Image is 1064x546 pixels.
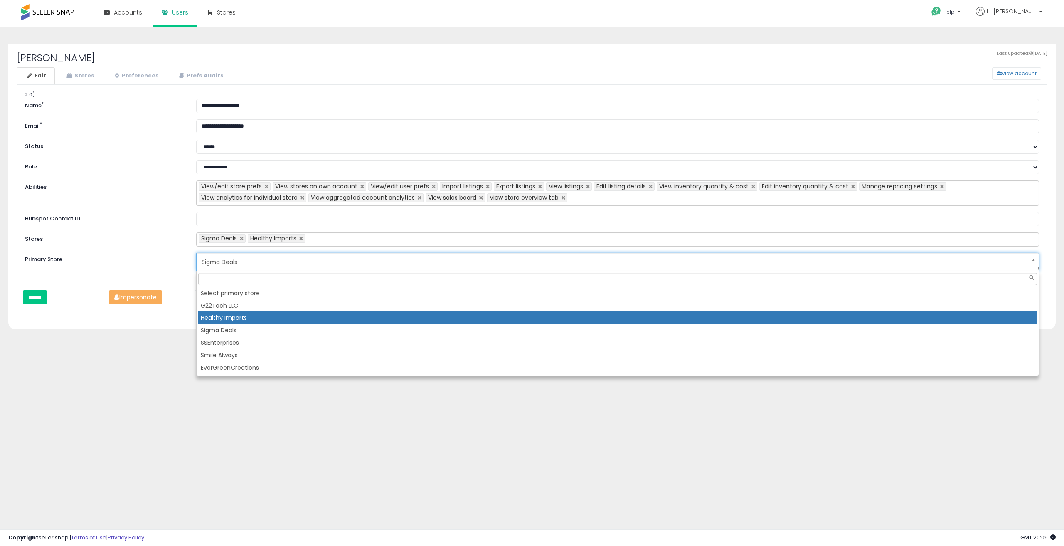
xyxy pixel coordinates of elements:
li: Select primary store [198,287,1037,299]
label: Email [19,119,190,130]
h2: [PERSON_NAME] [17,52,1047,63]
span: Accounts [114,8,142,17]
a: Stores [56,67,103,84]
span: Edit listing details [596,182,646,190]
label: Status [19,140,190,151]
label: Role [19,160,190,171]
a: Edit [17,67,55,84]
label: Primary Store [19,253,190,264]
li: Healthy Imports [198,311,1037,324]
button: View account [992,67,1041,80]
span: Export listings [496,182,535,190]
div: > 0) [17,84,1047,286]
label: Hubspot Contact ID [19,212,190,223]
span: View listings [549,182,583,190]
a: Prefs Audits [168,67,232,84]
li: SSEnterprises [198,336,1037,349]
span: Users [172,8,188,17]
li: EverGreenCreations [198,361,1037,374]
span: View store overview tab [490,193,559,202]
span: Sigma Deals [202,255,1023,269]
span: View/edit user prefs [371,182,429,190]
span: Hi [PERSON_NAME] [987,7,1037,15]
span: View sales board [428,193,476,202]
span: Sigma Deals [201,234,237,242]
span: Healthy Imports [250,234,296,242]
label: Stores [19,232,190,243]
span: View inventory quantity & cost [659,182,749,190]
span: Import listings [442,182,483,190]
span: View aggregated account analytics [311,193,415,202]
span: View analytics for individual store [201,193,298,202]
span: Stores [217,8,236,17]
li: G22Tech LLC [198,299,1037,312]
a: Hi [PERSON_NAME] [976,7,1042,26]
span: View stores on own account [275,182,357,190]
a: View account [986,67,998,80]
button: Impersonate [109,290,162,304]
a: Preferences [104,67,167,84]
li: Sigma Deals [198,324,1037,336]
span: Edit inventory quantity & cost [762,182,848,190]
span: Last updated: [DATE] [997,50,1047,57]
span: View/edit store prefs [201,182,262,190]
label: Abilities [25,183,47,191]
span: Help [943,8,955,15]
span: Manage repricing settings [862,182,937,190]
i: Get Help [931,6,941,17]
label: Name [19,99,190,110]
li: Smile Always [198,349,1037,361]
button: Invite user [195,290,241,304]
